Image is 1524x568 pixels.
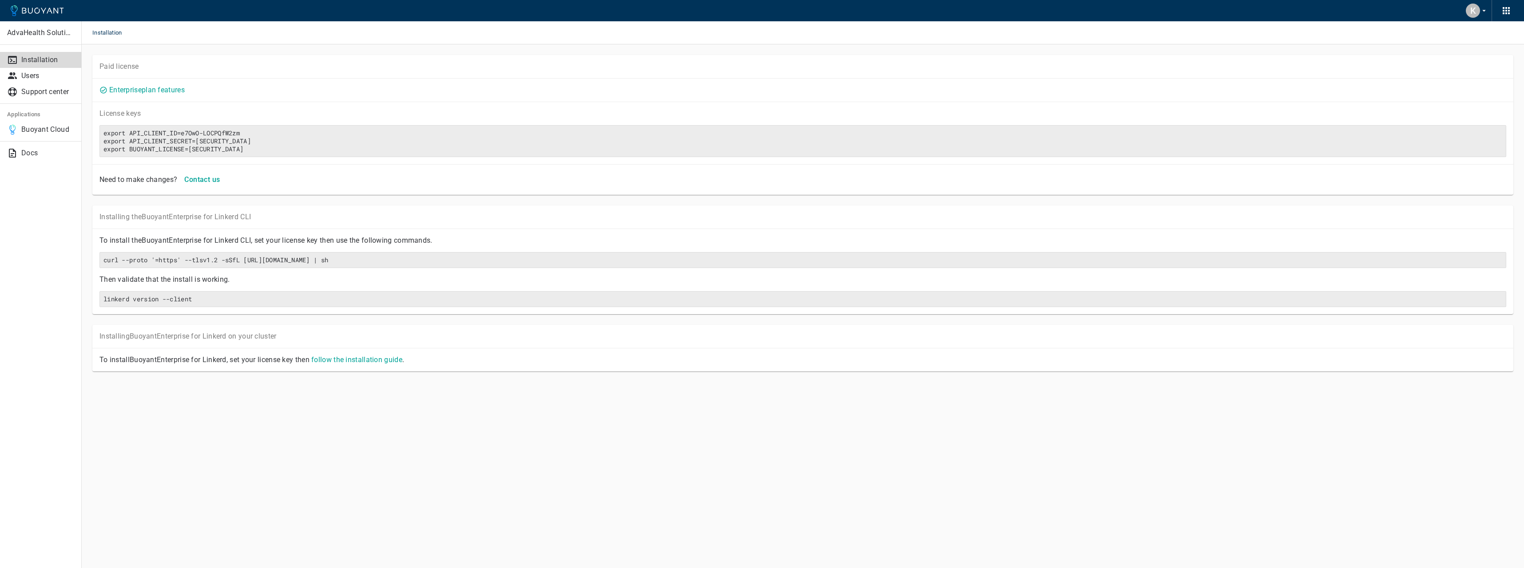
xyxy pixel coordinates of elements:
p: AdvaHealth Solutions [7,28,75,37]
h5: Applications [7,111,74,118]
h6: export API_CLIENT_ID=e7OwO-LOCPQfW2zmexport API_CLIENT_SECRET=[SECURITY_DATA]export BUOYANT_LICEN... [103,129,1502,153]
p: License key s [99,109,1506,118]
p: To install Buoyant Enterprise for Linkerd, set your license key then . [99,355,1506,364]
button: Contact us [181,172,223,188]
p: Users [21,71,74,80]
div: Need to make changes? [96,172,177,184]
a: Enterpriseplan features [109,86,185,94]
h6: linkerd version --client [103,295,1502,303]
p: To install the Buoyant Enterprise for Linkerd CLI, set your license key then use the following co... [99,236,1506,245]
p: Then validate that the install is working. [99,275,1506,284]
p: Docs [21,149,74,158]
a: follow the installation guide [311,355,402,364]
div: K [1466,4,1480,18]
p: Buoyant Cloud [21,125,74,134]
p: Installation [21,55,74,64]
a: Contact us [181,175,223,183]
p: Paid license [99,62,1506,71]
h4: Contact us [184,175,220,184]
p: Installing the Buoyant Enterprise for Linkerd CLI [99,213,1506,221]
p: Support center [21,87,74,96]
h6: curl --proto '=https' --tlsv1.2 -sSfL [URL][DOMAIN_NAME] | sh [103,256,1502,264]
p: Installing Buoyant Enterprise for Linkerd on your cluster [99,332,1506,341]
span: Installation [92,21,133,44]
